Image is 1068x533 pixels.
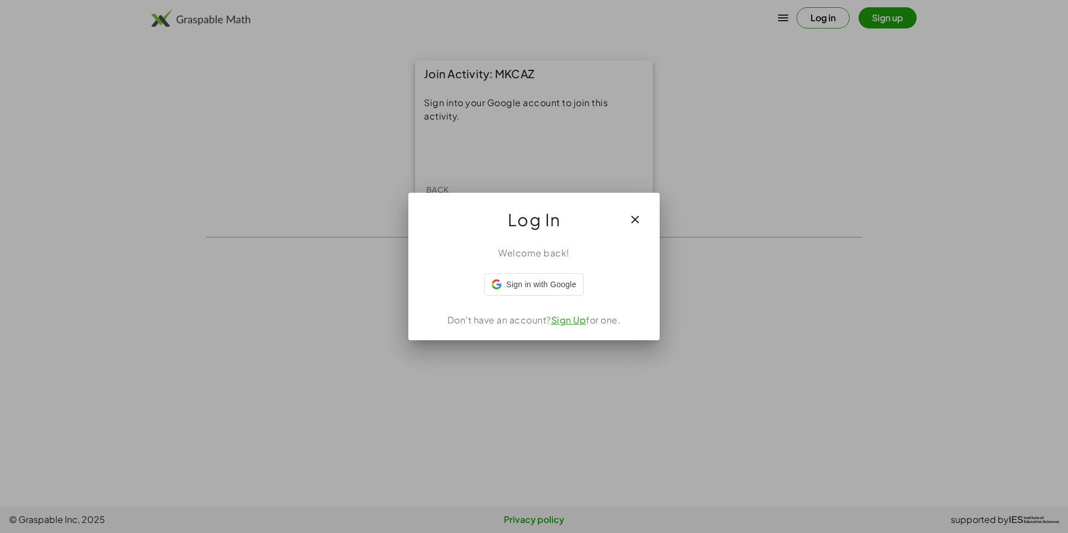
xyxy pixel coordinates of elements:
div: Don't have an account? for one. [422,313,646,327]
span: Sign in with Google [506,279,576,291]
div: Welcome back! [422,246,646,260]
div: Sign in with Google [484,273,583,296]
a: Sign Up [551,314,587,326]
span: Log In [508,206,561,233]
